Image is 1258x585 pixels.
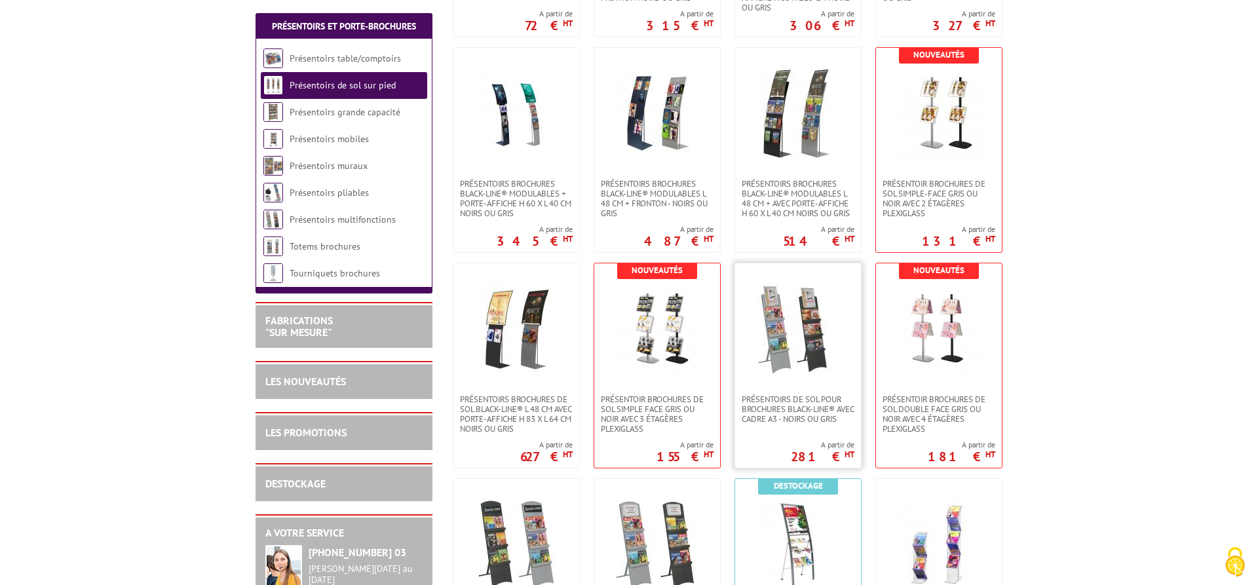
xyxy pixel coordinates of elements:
[893,283,985,375] img: Présentoir brochures de sol double face GRIS ou NOIR avec 4 étagères PLEXIGLASS
[845,233,854,244] sup: HT
[735,179,861,218] a: Présentoirs brochures Black-Line® modulables L 48 cm + avec porte-affiche H 60 x L 40 cm Noirs ou...
[453,394,579,434] a: Présentoirs brochures de sol Black-Line® L 48 cm avec porte-affiche H 83 x L 64 cm Noirs ou Gris
[460,179,573,218] span: Présentoirs brochures Black-Line® modulables + porte-affiche H 60 x L 40 cm Noirs ou Gris
[985,18,995,29] sup: HT
[263,183,283,202] img: Présentoirs pliables
[265,527,423,539] h2: A votre service
[646,22,714,29] p: 315 €
[290,79,396,91] a: Présentoirs de sol sur pied
[594,179,720,218] a: Présentoirs brochures Black-Line® modulables L 48 cm + fronton - Noirs ou gris
[790,9,854,19] span: A partir de
[594,394,720,434] a: Présentoir brochures de sol simple face GRIS ou NOIR avec 3 étagères PLEXIGLASS
[290,187,369,198] a: Présentoirs pliables
[774,480,823,491] b: Destockage
[928,453,995,461] p: 181 €
[932,9,995,19] span: A partir de
[742,179,854,218] span: Présentoirs brochures Black-Line® modulables L 48 cm + avec porte-affiche H 60 x L 40 cm Noirs ou...
[790,22,854,29] p: 306 €
[520,453,573,461] p: 627 €
[263,75,283,95] img: Présentoirs de sol sur pied
[563,233,573,244] sup: HT
[783,237,854,245] p: 514 €
[922,224,995,235] span: A partir de
[752,283,844,375] img: Présentoirs de sol pour brochures Black-Line® avec cadre A3 - Noirs ou Gris
[263,156,283,176] img: Présentoirs muraux
[601,179,714,218] span: Présentoirs brochures Black-Line® modulables L 48 cm + fronton - Noirs ou gris
[1212,540,1258,585] button: Cookies (fenêtre modale)
[290,106,400,118] a: Présentoirs grande capacité
[644,237,714,245] p: 487 €
[883,394,995,434] span: Présentoir brochures de sol double face GRIS ou NOIR avec 4 étagères PLEXIGLASS
[263,263,283,283] img: Tourniquets brochures
[1219,546,1251,578] img: Cookies (fenêtre modale)
[309,546,406,559] strong: [PHONE_NUMBER] 03
[893,67,985,159] img: Présentoir brochures de sol simple-face GRIS ou Noir avec 2 étagères PLEXIGLASS
[646,9,714,19] span: A partir de
[985,233,995,244] sup: HT
[735,394,861,424] a: Présentoirs de sol pour brochures Black-Line® avec cadre A3 - Noirs ou Gris
[632,265,683,276] b: Nouveautés
[265,477,326,490] a: DESTOCKAGE
[876,394,1002,434] a: Présentoir brochures de sol double face GRIS ou NOIR avec 4 étagères PLEXIGLASS
[845,449,854,460] sup: HT
[263,102,283,122] img: Présentoirs grande capacité
[845,18,854,29] sup: HT
[783,224,854,235] span: A partir de
[470,67,562,159] img: Présentoirs brochures Black-Line® modulables + porte-affiche H 60 x L 40 cm Noirs ou Gris
[265,314,333,339] a: FABRICATIONS"Sur Mesure"
[563,449,573,460] sup: HT
[913,265,964,276] b: Nouveautés
[470,283,562,375] img: Présentoirs brochures de sol Black-Line® L 48 cm avec porte-affiche H 83 x L 64 cm Noirs ou Gris
[263,210,283,229] img: Présentoirs multifonctions
[563,18,573,29] sup: HT
[883,179,995,218] span: Présentoir brochures de sol simple-face GRIS ou Noir avec 2 étagères PLEXIGLASS
[460,394,573,434] span: Présentoirs brochures de sol Black-Line® L 48 cm avec porte-affiche H 83 x L 64 cm Noirs ou Gris
[263,48,283,68] img: Présentoirs table/comptoirs
[752,67,844,159] img: Présentoirs brochures Black-Line® modulables L 48 cm + avec porte-affiche H 60 x L 40 cm Noirs ou...
[985,449,995,460] sup: HT
[791,440,854,450] span: A partir de
[657,440,714,450] span: A partir de
[704,18,714,29] sup: HT
[497,237,573,245] p: 345 €
[932,22,995,29] p: 327 €
[791,453,854,461] p: 281 €
[611,283,703,375] img: Présentoir brochures de sol simple face GRIS ou NOIR avec 3 étagères PLEXIGLASS
[525,22,573,29] p: 72 €
[453,179,579,218] a: Présentoirs brochures Black-Line® modulables + porte-affiche H 60 x L 40 cm Noirs ou Gris
[928,440,995,450] span: A partir de
[263,129,283,149] img: Présentoirs mobiles
[265,375,346,388] a: LES NOUVEAUTÉS
[704,449,714,460] sup: HT
[644,224,714,235] span: A partir de
[704,233,714,244] sup: HT
[922,237,995,245] p: 131 €
[290,214,396,225] a: Présentoirs multifonctions
[290,267,380,279] a: Tourniquets brochures
[601,394,714,434] span: Présentoir brochures de sol simple face GRIS ou NOIR avec 3 étagères PLEXIGLASS
[657,453,714,461] p: 155 €
[876,179,1002,218] a: Présentoir brochures de sol simple-face GRIS ou Noir avec 2 étagères PLEXIGLASS
[263,236,283,256] img: Totems brochures
[290,240,360,252] a: Totems brochures
[290,52,401,64] a: Présentoirs table/comptoirs
[520,440,573,450] span: A partir de
[265,426,347,439] a: LES PROMOTIONS
[290,133,369,145] a: Présentoirs mobiles
[290,160,368,172] a: Présentoirs muraux
[611,67,703,159] img: Présentoirs brochures Black-Line® modulables L 48 cm + fronton - Noirs ou gris
[272,20,416,32] a: Présentoirs et Porte-brochures
[913,49,964,60] b: Nouveautés
[742,394,854,424] span: Présentoirs de sol pour brochures Black-Line® avec cadre A3 - Noirs ou Gris
[497,224,573,235] span: A partir de
[525,9,573,19] span: A partir de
